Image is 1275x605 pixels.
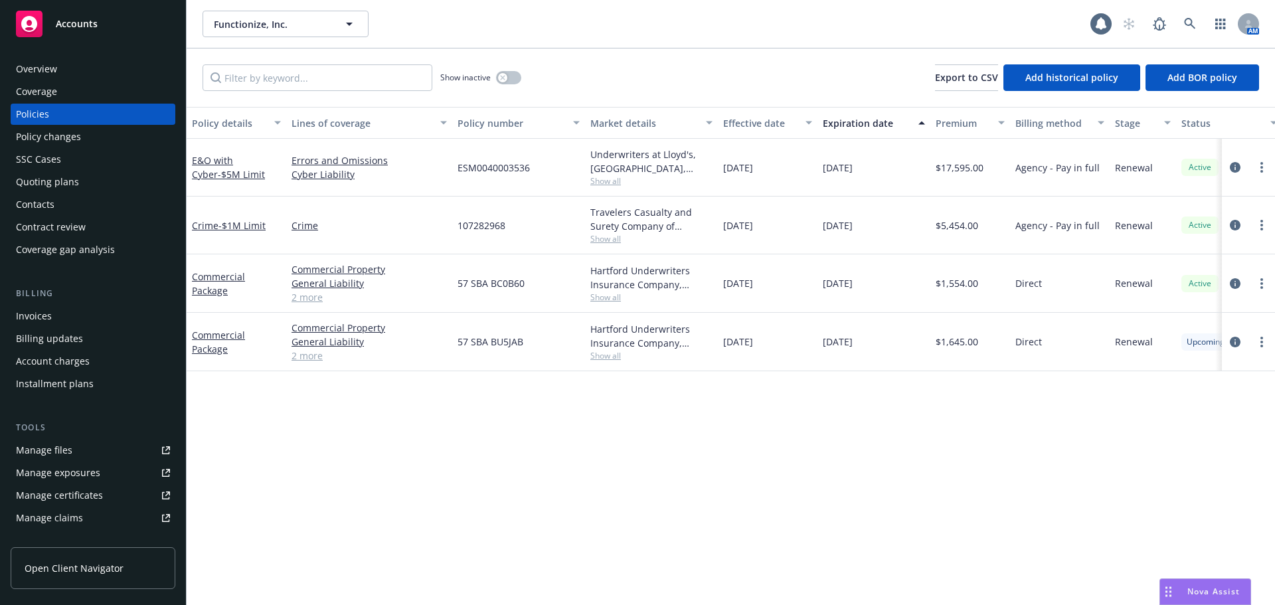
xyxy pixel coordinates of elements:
[203,11,369,37] button: Functionize, Inc.
[286,107,452,139] button: Lines of coverage
[590,322,713,350] div: Hartford Underwriters Insurance Company, Hartford Insurance Group
[11,305,175,327] a: Invoices
[16,440,72,461] div: Manage files
[1187,278,1213,290] span: Active
[458,335,523,349] span: 57 SBA BU5JAB
[1187,161,1213,173] span: Active
[292,218,447,232] a: Crime
[935,71,998,84] span: Export to CSV
[1254,334,1270,350] a: more
[192,329,245,355] a: Commercial Package
[930,107,1010,139] button: Premium
[292,167,447,181] a: Cyber Liability
[1115,276,1153,290] span: Renewal
[11,194,175,215] a: Contacts
[1187,586,1240,597] span: Nova Assist
[292,153,447,167] a: Errors and Omissions
[936,218,978,232] span: $5,454.00
[936,335,978,349] span: $1,645.00
[1115,161,1153,175] span: Renewal
[1115,218,1153,232] span: Renewal
[11,5,175,43] a: Accounts
[585,107,718,139] button: Market details
[1227,334,1243,350] a: circleInformation
[11,462,175,483] span: Manage exposures
[1160,579,1177,604] div: Drag to move
[1015,218,1100,232] span: Agency - Pay in full
[16,216,86,238] div: Contract review
[292,349,447,363] a: 2 more
[723,276,753,290] span: [DATE]
[823,218,853,232] span: [DATE]
[1227,276,1243,292] a: circleInformation
[1015,335,1042,349] span: Direct
[11,126,175,147] a: Policy changes
[723,116,798,130] div: Effective date
[16,351,90,372] div: Account charges
[292,290,447,304] a: 2 more
[16,104,49,125] div: Policies
[11,171,175,193] a: Quoting plans
[187,107,286,139] button: Policy details
[11,287,175,300] div: Billing
[16,305,52,327] div: Invoices
[823,161,853,175] span: [DATE]
[292,116,432,130] div: Lines of coverage
[16,507,83,529] div: Manage claims
[11,239,175,260] a: Coverage gap analysis
[1015,276,1042,290] span: Direct
[1167,71,1237,84] span: Add BOR policy
[1187,336,1225,348] span: Upcoming
[1003,64,1140,91] button: Add historical policy
[292,276,447,290] a: General Liability
[11,421,175,434] div: Tools
[1254,217,1270,233] a: more
[25,561,124,575] span: Open Client Navigator
[11,351,175,372] a: Account charges
[1254,276,1270,292] a: more
[1207,11,1234,37] a: Switch app
[16,485,103,506] div: Manage certificates
[16,530,78,551] div: Manage BORs
[590,233,713,244] span: Show all
[936,116,990,130] div: Premium
[1146,64,1259,91] button: Add BOR policy
[458,276,525,290] span: 57 SBA BC0B60
[1015,116,1090,130] div: Billing method
[452,107,585,139] button: Policy number
[1115,116,1156,130] div: Stage
[590,175,713,187] span: Show all
[192,219,266,232] a: Crime
[16,194,54,215] div: Contacts
[823,116,910,130] div: Expiration date
[16,239,115,260] div: Coverage gap analysis
[16,171,79,193] div: Quoting plans
[11,328,175,349] a: Billing updates
[1025,71,1118,84] span: Add historical policy
[1116,11,1142,37] a: Start snowing
[1177,11,1203,37] a: Search
[458,161,530,175] span: ESM0040003536
[16,373,94,394] div: Installment plans
[192,116,266,130] div: Policy details
[292,335,447,349] a: General Liability
[823,335,853,349] span: [DATE]
[458,116,565,130] div: Policy number
[817,107,930,139] button: Expiration date
[440,72,491,83] span: Show inactive
[723,335,753,349] span: [DATE]
[192,154,265,181] a: E&O with Cyber
[11,440,175,461] a: Manage files
[218,168,265,181] span: - $5M Limit
[11,149,175,170] a: SSC Cases
[1254,159,1270,175] a: more
[936,161,983,175] span: $17,595.00
[1015,161,1100,175] span: Agency - Pay in full
[292,321,447,335] a: Commercial Property
[11,485,175,506] a: Manage certificates
[16,462,100,483] div: Manage exposures
[11,373,175,394] a: Installment plans
[718,107,817,139] button: Effective date
[590,147,713,175] div: Underwriters at Lloyd's, [GEOGRAPHIC_DATA], [PERSON_NAME] of London, CRC Group
[11,104,175,125] a: Policies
